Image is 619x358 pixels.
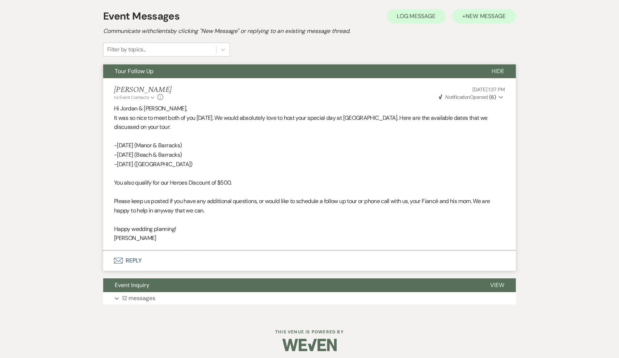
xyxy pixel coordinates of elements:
button: Reply [103,250,516,271]
span: Event Inquiry [115,281,150,289]
h2: Communicate with clients by clicking "New Message" or replying to an existing message thread. [103,27,516,35]
h5: [PERSON_NAME] [114,85,172,94]
p: You also qualify for our Heroes Discount of $500. [114,178,505,188]
img: Weven Logo [282,332,337,358]
span: New Message [466,12,506,20]
span: Log Message [397,12,435,20]
span: View [490,281,504,289]
p: -[DATE] (Beach & Barracks) [114,150,505,160]
button: 12 messages [103,292,516,304]
strong: ( 6 ) [489,94,496,100]
p: [PERSON_NAME] [114,233,505,243]
p: -[DATE] ([GEOGRAPHIC_DATA]) [114,160,505,169]
button: NotificationOpened (6) [438,93,505,101]
span: Notification [445,94,469,100]
button: Event Inquiry [103,278,479,292]
button: Log Message [387,9,446,24]
button: Tour Follow Up [103,64,480,78]
button: Hide [480,64,516,78]
p: -[DATE] (Manor & Barracks) [114,141,505,150]
div: Filter by topics... [107,45,146,54]
h1: Event Messages [103,9,180,24]
p: 12 messages [122,294,155,303]
p: Happy wedding planning! [114,224,505,234]
p: It was so nice to meet both of you [DATE]. We would absolutely love to host your special day at [... [114,113,505,132]
p: Hi Jordan & [PERSON_NAME], [114,104,505,113]
button: +New Message [452,9,516,24]
span: Opened [439,94,496,100]
span: Tour Follow Up [115,67,153,75]
p: Please keep us posted if you have any additional questions, or would like to schedule a follow up... [114,197,505,215]
span: [DATE] 1:37 PM [472,86,505,93]
button: View [479,278,516,292]
span: to: Event Contacts [114,94,149,100]
button: to: Event Contacts [114,94,156,101]
span: Hide [492,67,504,75]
